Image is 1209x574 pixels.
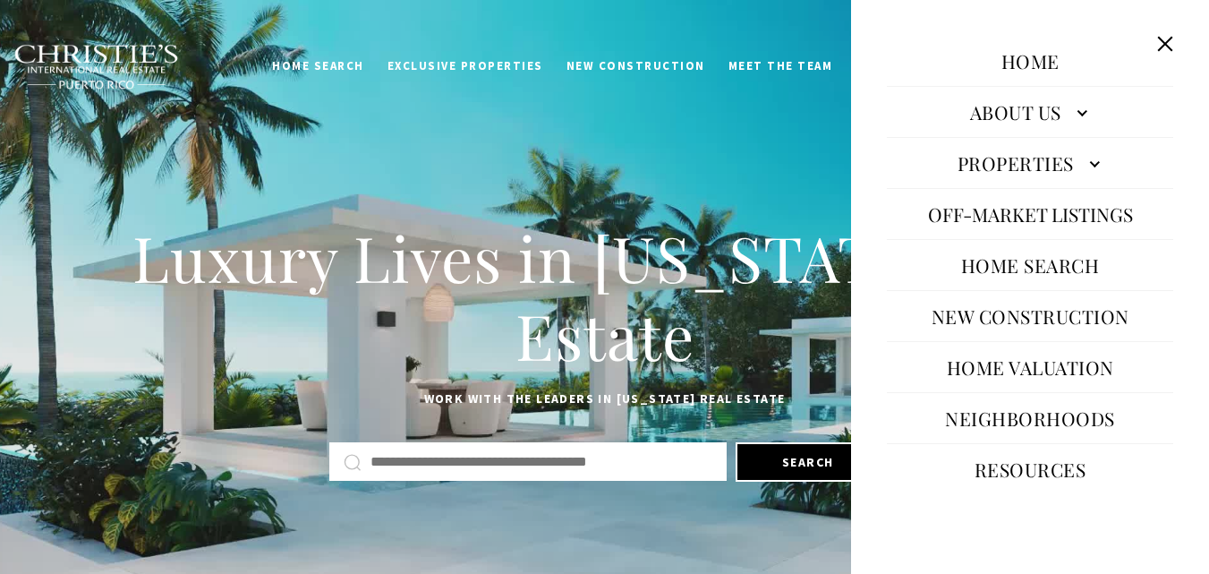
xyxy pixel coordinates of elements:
[952,244,1109,287] a: Home Search
[844,49,975,83] a: Our Advantage
[966,448,1095,491] a: Resources
[45,218,1164,375] h1: Luxury Lives in [US_STATE] Real Estate
[887,141,1173,184] a: Properties
[717,49,845,83] a: Meet the Team
[887,90,1173,133] a: About Us
[555,49,717,83] a: New Construction
[387,58,543,73] span: Exclusive Properties
[376,49,555,83] a: Exclusive Properties
[936,397,1124,440] a: Neighborhoods
[260,49,376,83] a: Home Search
[923,295,1138,338] a: New Construction
[992,39,1069,82] a: Home
[13,44,180,90] img: Christie's International Real Estate black text logo
[736,442,881,482] button: Search
[919,193,1142,236] button: Off-Market Listings
[566,58,705,73] span: New Construction
[938,346,1123,389] a: Home Valuation
[45,389,1164,410] p: Work with the leaders in [US_STATE] Real Estate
